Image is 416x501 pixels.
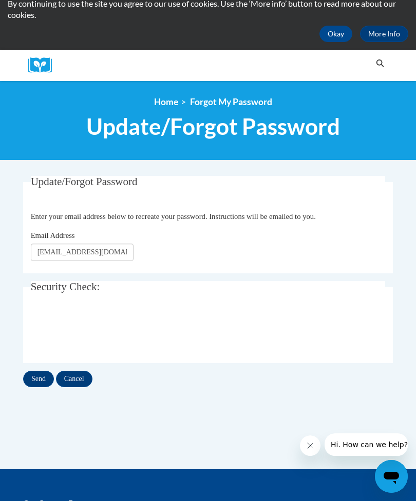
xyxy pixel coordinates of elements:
a: Cox Campus [28,57,59,73]
iframe: Button to launch messaging window [375,460,408,493]
span: Email Address [31,231,75,239]
iframe: Message from company [325,433,408,456]
span: Forgot My Password [190,96,272,107]
input: Email [31,244,134,261]
img: Logo brand [28,57,59,73]
button: Search [372,57,388,70]
input: Cancel [56,371,92,387]
a: More Info [360,26,408,42]
a: Home [154,96,178,107]
span: Update/Forgot Password [31,175,138,188]
span: Enter your email address below to recreate your password. Instructions will be emailed to you. [31,212,316,221]
iframe: reCAPTCHA [31,311,187,351]
iframe: Close message [300,435,320,456]
span: Security Check: [31,280,100,293]
input: Send [23,371,54,387]
button: Okay [319,26,352,42]
span: Update/Forgot Password [86,113,340,140]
